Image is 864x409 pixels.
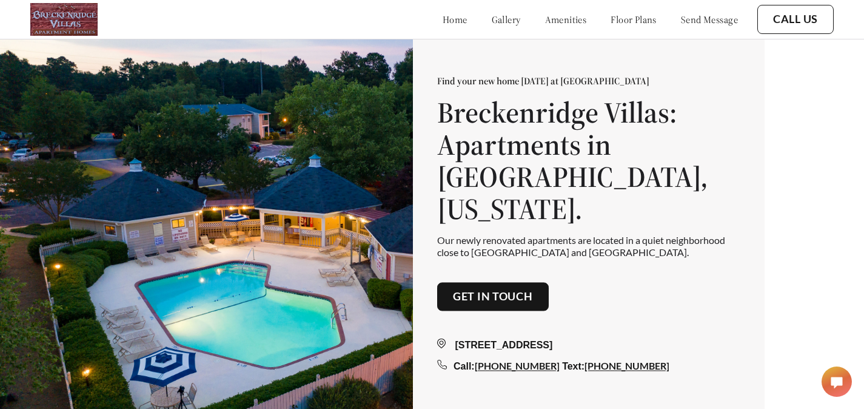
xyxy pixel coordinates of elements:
[475,360,560,372] a: [PHONE_NUMBER]
[545,13,587,25] a: amenities
[562,362,584,372] span: Text:
[492,13,521,25] a: gallery
[443,13,467,25] a: home
[681,13,738,25] a: send message
[453,290,533,303] a: Get in touch
[584,360,669,372] a: [PHONE_NUMBER]
[437,75,740,87] p: Find your new home [DATE] at [GEOGRAPHIC_DATA]
[437,282,549,311] button: Get in touch
[437,339,740,353] div: [STREET_ADDRESS]
[30,3,98,36] img: logo.png
[437,97,740,225] h1: Breckenridge Villas: Apartments in [GEOGRAPHIC_DATA], [US_STATE].
[611,13,657,25] a: floor plans
[437,235,740,258] p: Our newly renovated apartments are located in a quiet neighborhood close to [GEOGRAPHIC_DATA] and...
[454,362,475,372] span: Call:
[757,5,834,34] button: Call Us
[773,13,818,26] a: Call Us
